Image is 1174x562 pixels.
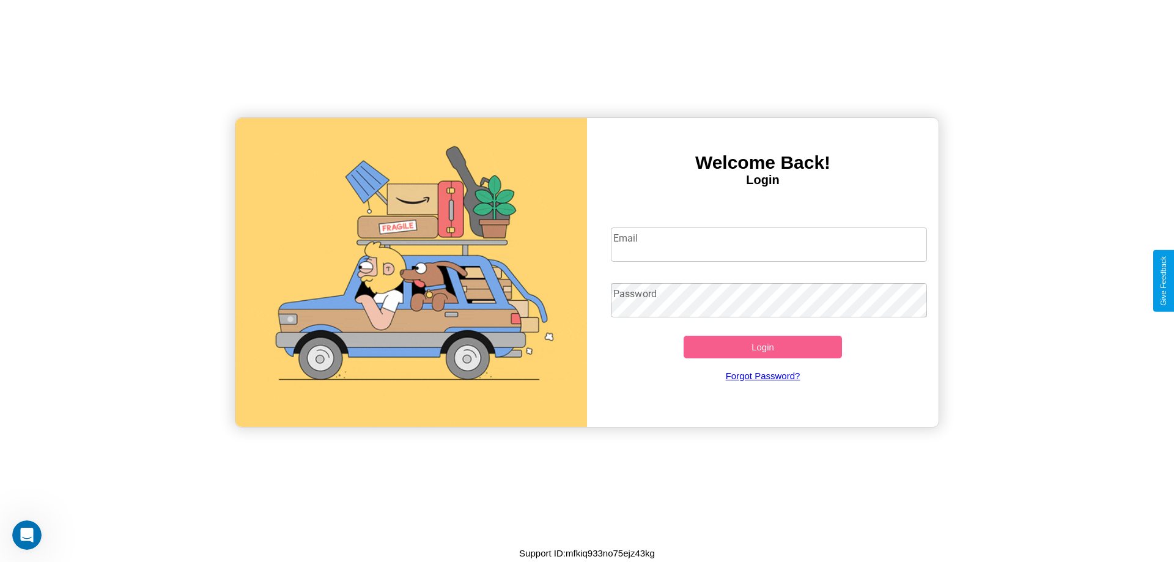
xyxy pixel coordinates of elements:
a: Forgot Password? [605,358,921,393]
button: Login [684,336,842,358]
h3: Welcome Back! [587,152,939,173]
iframe: Intercom live chat [12,520,42,550]
img: gif [235,118,587,427]
div: Give Feedback [1159,256,1168,306]
p: Support ID: mfkiq933no75ejz43kg [519,545,655,561]
h4: Login [587,173,939,187]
